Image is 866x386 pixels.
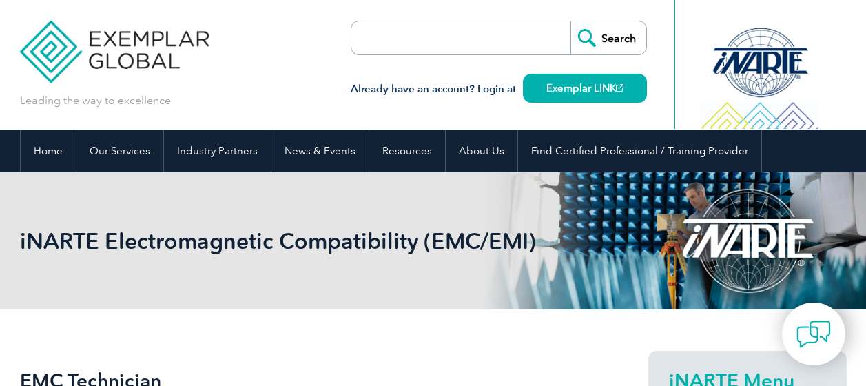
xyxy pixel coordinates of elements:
[164,130,271,172] a: Industry Partners
[446,130,517,172] a: About Us
[523,74,647,103] a: Exemplar LINK
[21,130,76,172] a: Home
[20,227,549,254] h1: iNARTE Electromagnetic Compatibility (EMC/EMI)
[518,130,761,172] a: Find Certified Professional / Training Provider
[369,130,445,172] a: Resources
[570,21,646,54] input: Search
[796,317,831,352] img: contact-chat.png
[616,84,623,92] img: open_square.png
[76,130,163,172] a: Our Services
[351,81,647,98] h3: Already have an account? Login at
[20,93,171,108] p: Leading the way to excellence
[271,130,369,172] a: News & Events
